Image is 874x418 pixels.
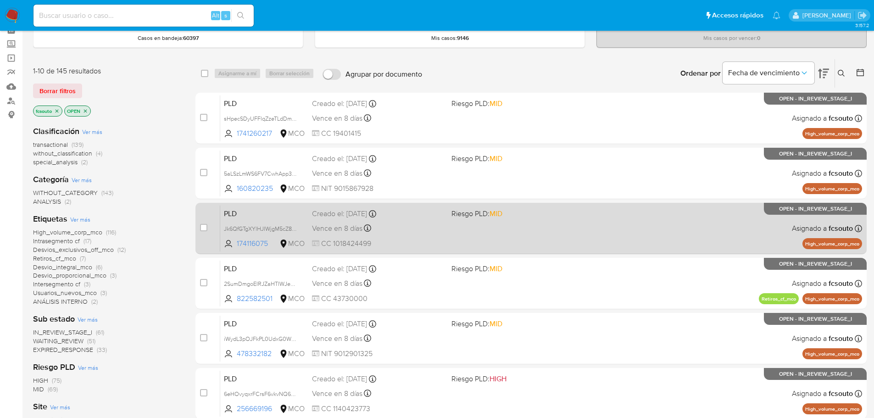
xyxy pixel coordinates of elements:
[212,11,219,20] span: Alt
[855,22,869,29] span: 3.157.2
[857,11,867,20] a: Salir
[802,11,854,20] p: felipe.cayon@mercadolibre.com
[33,10,254,22] input: Buscar usuario o caso...
[712,11,763,20] span: Accesos rápidos
[224,11,227,20] span: s
[231,9,250,22] button: search-icon
[773,11,780,19] a: Notificaciones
